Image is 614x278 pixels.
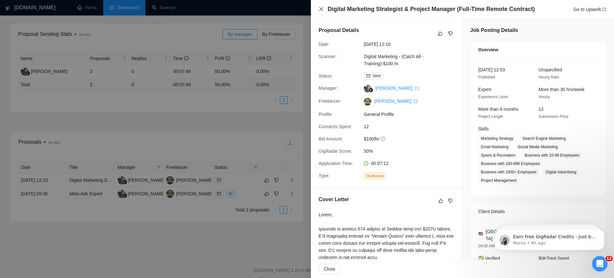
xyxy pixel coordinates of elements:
span: Email Marketing [478,143,511,150]
iframe: Intercom notifications message [485,215,614,261]
span: Marketing Strategy [478,135,516,142]
span: 12 [605,256,613,261]
span: ✅ Verified [478,256,500,261]
button: like [436,30,444,37]
a: Go to Upworkexport [573,7,606,12]
span: Business with 10-99 Employees [522,152,582,159]
span: More than 6 months [478,107,519,112]
button: like [437,197,445,205]
span: Scanner: [319,54,337,59]
span: GigRadar Score: [319,149,352,154]
span: like [438,31,442,36]
span: Manager: [319,86,338,91]
span: Submission Price [539,114,569,119]
span: $100/hr [364,135,461,142]
span: Business with 1000+ Employees [478,169,539,176]
span: Digital Advertising [543,169,579,176]
span: Experience Level [478,95,508,99]
span: Project Management [478,177,519,184]
span: Hourly [539,95,550,99]
span: Overview [478,46,498,53]
span: 00:07:12 [371,161,389,166]
span: Application Time: [319,161,353,166]
span: Business with 100-999 Employees [478,160,542,167]
button: dislike [447,197,454,205]
img: c14aVtiPkCJpaRz30DFYIrCbP6zdjsudrWMZgaOHfwZDCff_10e4oWbkyv9rxuwW3H [364,98,371,106]
a: [PERSON_NAME] export [375,86,419,91]
span: 12 [539,107,544,112]
span: Project Length [478,114,503,119]
span: export [414,99,418,103]
span: question-circle [381,136,386,141]
iframe: Intercom live chat [592,256,608,272]
span: Unspecified [539,67,562,72]
span: Close [324,265,335,273]
span: mail [366,74,370,78]
a: Digital Marketing - (Catch All - Training)-$100 hr. [364,54,423,66]
div: Client Details [478,203,598,220]
a: [PERSON_NAME] export [374,98,418,104]
span: Status: [319,73,333,78]
span: Bid Amount: [319,136,343,141]
span: 09:05 AM [478,244,495,248]
span: close [319,6,324,12]
span: export [415,87,419,90]
span: Search Engine Marketing [520,135,569,142]
button: Close [319,264,341,274]
button: Close [319,6,324,12]
span: Social Media Marketing [515,143,560,150]
span: Type: [319,173,330,178]
img: 🇺🇸 [479,232,483,236]
h5: Cover Letter [319,196,349,203]
span: Sports & Recreation [478,152,518,159]
h5: Job Posting Details [470,26,518,34]
span: clock-circle [364,161,368,166]
span: Sent [372,74,381,78]
span: dislike [448,198,453,203]
span: [DATE] 12:03 [478,67,505,72]
span: Date: [319,42,329,47]
h5: Proposal Details [319,26,359,34]
span: like [439,198,443,203]
span: Hourly Rate [539,75,559,79]
span: 50% [364,148,461,155]
span: Profile: [319,112,333,117]
span: [DATE] 12:10 [364,41,461,48]
span: Outbound [364,172,386,180]
span: General Profile [364,111,461,118]
span: 12 [364,123,461,130]
img: gigradar-bm.png [369,88,373,92]
span: Freelancer: [319,98,342,104]
span: Published [478,75,495,79]
span: export [602,7,606,11]
span: More than 30 hrs/week [539,87,584,92]
span: Connects Spent: [319,124,352,129]
span: dislike [448,31,453,36]
span: Skills [478,126,489,131]
button: dislike [447,30,454,37]
span: Expert [478,87,491,92]
h4: Digital Marketing Strategist & Project Manager (Full-Time Remote Contract) [328,5,535,13]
